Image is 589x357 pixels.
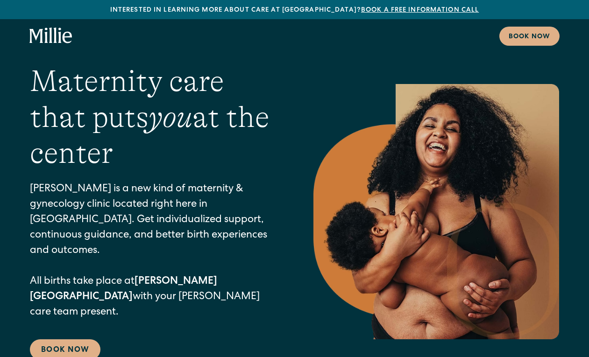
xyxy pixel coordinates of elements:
[509,32,550,42] div: Book now
[30,63,276,171] h1: Maternity care that puts at the center
[149,100,192,134] em: you
[499,27,560,46] a: Book now
[29,28,72,44] a: home
[361,7,479,14] a: Book a free information call
[30,182,276,321] p: [PERSON_NAME] is a new kind of maternity & gynecology clinic located right here in [GEOGRAPHIC_DA...
[313,84,560,339] img: Smiling mother with her baby in arms, celebrating body positivity and the nurturing bond of postp...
